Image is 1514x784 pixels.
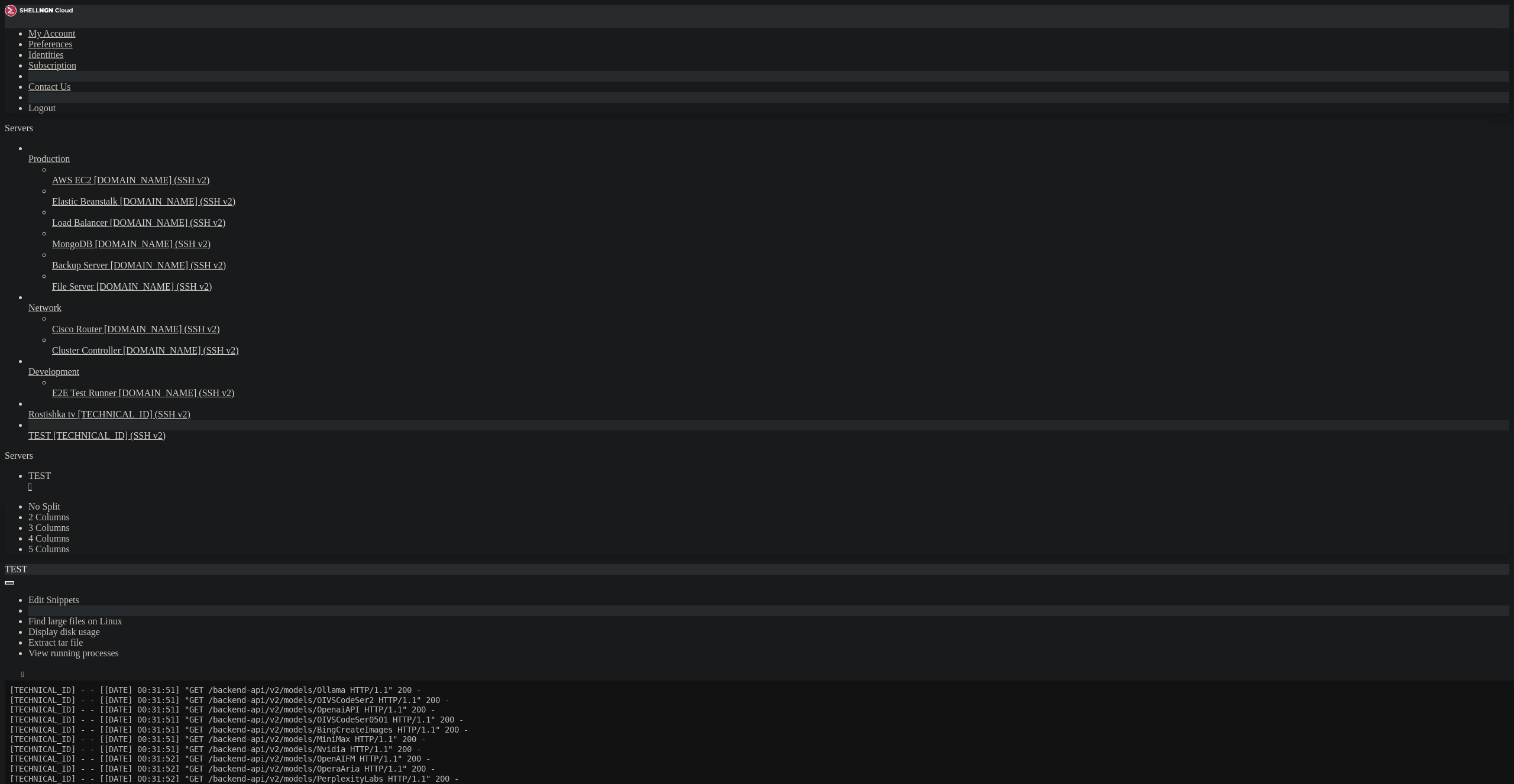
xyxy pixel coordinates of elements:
span: [TECHNICAL_ID] (SSH v2) [53,430,166,440]
li: Backup Server [DOMAIN_NAME] (SSH v2) [52,250,1509,271]
x-row: [TECHNICAL_ID] - - [[DATE] 00:31:54] "GET /backend-api/v2/models/TeachAnything HTTP/1.1" 200 - [5,202,1359,212]
x-row: [TECHNICAL_ID] - - [[DATE] 00:33:50] "GET /backend-api/v2/models/DeepInfra HTTP/1.1" 200 - [5,614,1359,624]
span: [DOMAIN_NAME] (SSH v2) [119,388,235,398]
span: Servers [5,123,33,133]
span: GET /background.html HTTP/1.1 [185,359,322,368]
span: Elastic Beanstalk [52,196,118,206]
span: E2E Test Runner [52,388,117,398]
x-row: [TECHNICAL_ID] - - [[DATE] 00:33:49] "GET /backend-api/v2/models/ApiAirforce HTTP/1.1" 200 - [5,506,1359,516]
x-row: [TECHNICAL_ID] - - [[DATE] 00:31:51] "GET /backend-api/v2/models/OIVSCodeSer0501 HTTP/1.1" 200 - [5,34,1359,44]
x-row: [TECHNICAL_ID] - - [[DATE] 00:33:49] "GET /backend-api/v2/models/Azure HTTP/1.1" 200 - [5,496,1359,506]
x-row: [TECHNICAL_ID] - - [[DATE] 00:31:53] "GET /backend-api/v2/models/[PERSON_NAME] HTTP/1.1" 200 - [5,172,1359,182]
x-row: [TECHNICAL_ID] - - [[DATE] 00:33:49] "GET /backend-api/v2/models/Blackbox HTTP/1.1" 200 - [5,526,1359,536]
a: 5 Columns [28,544,70,554]
x-row: [TECHNICAL_ID] - - [[DATE] 00:33:50] " " 404 - [5,575,1359,585]
span: TEST [28,430,51,440]
a: Load Balancer [DOMAIN_NAME] (SSH v2) [52,218,1509,228]
x-row: [TECHNICAL_ID] - - [[DATE] 00:31:53] "GET /backend-api/v2/models/Replicate HTTP/1.1" 200 - [5,182,1359,192]
img: Shellngn [5,5,73,17]
x-row: >>> exit() [5,673,1359,683]
a: Cluster Controller [DOMAIN_NAME] (SSH v2) [52,345,1509,356]
span: Network [28,303,62,313]
a: TEST [TECHNICAL_ID] (SSH v2) [28,430,1509,441]
x-row: [TECHNICAL_ID] - - [[DATE] 00:33:49] "GET /backend-api/v2/models/BlackboxPro HTTP/1.1" 200 - [5,536,1359,546]
x-row: [TECHNICAL_ID] - - [[DATE] 00:31:52] "GET /backend-api/v2/models/Pi HTTP/1.1" 200 - [5,123,1359,133]
x-row: [TECHNICAL_ID] - - [[DATE] 00:31:54] "GET /backend-api/v2/models/WeWordle HTTP/1.1" 200 - [5,260,1359,270]
li: MongoDB [DOMAIN_NAME] (SSH v2) [52,228,1509,250]
a: Logout [28,103,56,113]
a: Backup Server [DOMAIN_NAME] (SSH v2) [52,260,1509,271]
span: GET /search/video?skip=3 HTTP/1.1 [185,378,341,388]
x-row: [TECHNICAL_ID] - - [[DATE] 00:31:51] "GET /backend-api/v2/models/BingCreateImages HTTP/1.1" 200 - [5,44,1359,54]
span: GET /background.html HTTP/1.1 [185,408,322,417]
span: [DOMAIN_NAME] (SSH v2) [104,324,220,334]
x-row: [TECHNICAL_ID] - - [[DATE] 00:31:51] "GET /backend-api/v2/models/Nvidia HTTP/1.1" 200 - [5,64,1359,74]
x-row: [TECHNICAL_ID] - - [[DATE] 00:31:52] "GET /backend-api/v2/models/PerplexityApi HTTP/1.1" 200 - [5,113,1359,123]
x-row: [TECHNICAL_ID] - - [[DATE] 00:33:49] "GET /backend-api/v2/models/gpt-oss-120b HTTP/1.1" 200 - [5,565,1359,575]
a: Edit Snippets [28,595,79,605]
span: [DOMAIN_NAME] (SSH v2) [96,281,212,291]
span: Production [28,154,70,164]
a: Development [28,367,1509,377]
x-row: [TECHNICAL_ID] - - [[DATE] 00:33:49] "GET /backend-api/v2/models/Cerebras HTTP/1.1" 200 - [5,545,1359,555]
span: [DOMAIN_NAME] (SSH v2) [111,260,227,270]
a: Extract tar file [28,637,83,647]
x-row: ^CClosing port 8080 [5,663,1359,673]
x-row: [TECHNICAL_ID] - - [[DATE] 00:33:46] "GET /chat/ HTTP/1.1" 200 - [5,457,1359,467]
span: GET /search/video?skip=2 HTTP/1.1 [185,300,341,309]
x-row: [TECHNICAL_ID] - - [[DATE] 00:31:54] "GET /backend-api/v2/models/Yqcloud HTTP/1.1" 200 - [5,241,1359,251]
x-row: [TECHNICAL_ID] - - [[DATE] 00:33:45] "GET /backend-api/v2/version?cache=true HTTP/1.1" 200 - [5,417,1359,427]
x-row: [TECHNICAL_ID] - - [[DATE] 00:31:53] "GET /backend-api/v2/models/PollinationsImage HTTP/1.1" 200 - [5,162,1359,172]
li: Production [28,143,1509,292]
a: My Account [28,28,76,38]
span: GET /search/video?skip=2 HTTP/1.1 [185,368,341,378]
x-row: [TECHNICAL_ID] - - [[DATE] 00:33:03] "GET /background.html HTTP/1.1" 200 - [5,290,1359,300]
span: GET /search/video?skip=4 HTTP/1.1 [185,388,341,397]
a: Network [28,303,1509,313]
li: Cisco Router [DOMAIN_NAME] (SSH v2) [52,313,1509,335]
a: Subscription [28,60,76,70]
span: error [5,693,28,702]
span: [DOMAIN_NAME] (SSH v2) [120,196,236,206]
x-row: [TECHNICAL_ID] - - [[DATE] 00:31:52] "GET /backend-api/v2/models/OpenAIFM HTTP/1.1" 200 - [5,73,1359,83]
x-row: [TECHNICAL_ID] - - [[DATE] 00:33:45] " " 404 - [5,438,1359,448]
a: View running processes [28,648,119,658]
x-row: [TECHNICAL_ID] - - [[DATE] 00:31:53] "GET /backend-api/v2/models/PollinationsAI HTTP/1.1" 200 - [5,152,1359,162]
span: TEST [5,564,27,574]
x-row: [TECHNICAL_ID] - - [[DATE] 00:33:04] " " 404 - [5,300,1359,310]
a: AWS EC2 [DOMAIN_NAME] (SSH v2) [52,175,1509,186]
x-row: [TECHNICAL_ID] - - [[DATE] 00:33:44] " " 304 - [5,408,1359,418]
li: Cluster Controller [DOMAIN_NAME] (SSH v2) [52,335,1509,356]
a: File Server [DOMAIN_NAME] (SSH v2) [52,281,1509,292]
button:  [17,668,29,681]
span: MongoDB [52,239,92,249]
x-row: [TECHNICAL_ID] - - [[DATE] 00:31:51] "GET /backend-api/v2/models/OIVSCodeSer2 HTTP/1.1" 200 - [5,15,1359,25]
div:  [28,481,1509,492]
x-row: [TECHNICAL_ID] - - [[DATE] 00:31:51] "GET /backend-api/v2/models/MiniMax HTTP/1.1" 200 - [5,54,1359,64]
span: GET /search/video?skip=4 HTTP/1.1 [185,447,341,456]
x-row: [TECHNICAL_ID] - - [[DATE] 00:31:52] "GET /backend-api/v2/models/OpenRouter HTTP/1.1" 200 - [5,132,1359,142]
span: GET /search/video?skip=2 HTTP/1.1 [185,427,341,437]
x-row: [TECHNICAL_ID] - - [[DATE] 00:33:04] " " 404 - [5,309,1359,319]
x-row: [TECHNICAL_ID] - - [[DATE] 00:33:49] "GET /backend-api/v2/version HTTP/1.1" 200 - [5,477,1359,487]
span: GET / HTTP/1.1 [185,398,251,407]
a: No Split [28,501,60,511]
li: Load Balancer [DOMAIN_NAME] (SSH v2) [52,207,1509,228]
span: AWS EC2 [52,175,92,185]
span: File Server [52,281,94,291]
x-row: [TECHNICAL_ID] - - [[DATE] 00:33:03] "GET / HTTP/1.1" 200 - [5,280,1359,290]
span: [DOMAIN_NAME] (SSH v2) [94,175,210,185]
x-row: [TECHNICAL_ID] - - [[DATE] 00:33:50] "GET /backend-api/v2/models/Custom HTTP/1.1" 200 - [5,595,1359,605]
span: externally-managed-environment [33,693,175,702]
x-row: [TECHNICAL_ID] - - [[DATE] 00:33:04] " " 404 - [5,329,1359,339]
li: AWS EC2 [DOMAIN_NAME] (SSH v2) [52,164,1509,186]
x-row: [TECHNICAL_ID] - - [[DATE] 00:31:54] "GET /backend-api/v2/models/ThebApi HTTP/1.1" 200 - [5,221,1359,231]
x-row: [TECHNICAL_ID] - - [[DATE] 00:33:06] " " 404 - [5,388,1359,398]
x-row: [TECHNICAL_ID] - - [[DATE] 00:33:05] " " 404 - [5,378,1359,388]
x-row: [TECHNICAL_ID] - - [[DATE] 00:33:45] " " 404 - [5,447,1359,457]
a: Find large files on Linux [28,616,122,626]
span: Backup Server [52,260,108,270]
a: MongoDB [DOMAIN_NAME] (SSH v2) [52,239,1509,250]
x-row: [TECHNICAL_ID] - - [[DATE] 00:33:05] "GET /backend-api/v2/version?cache=true HTTP/1.1" 200 - [5,349,1359,359]
a: Identities [28,50,64,60]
